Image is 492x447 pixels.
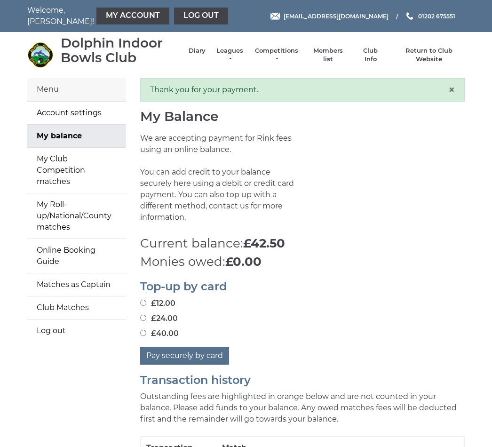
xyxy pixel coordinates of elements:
[357,47,384,64] a: Club Info
[140,330,146,336] input: £40.00
[140,300,146,306] input: £12.00
[406,12,413,20] img: Phone us
[27,319,126,342] a: Log out
[140,347,229,365] button: Pay securely by card
[27,273,126,296] a: Matches as Captain
[174,8,228,24] a: Log out
[405,12,455,21] a: Phone us 01202 675551
[243,236,285,251] strong: £42.50
[189,47,206,55] a: Diary
[448,83,455,96] span: ×
[270,12,389,21] a: Email [EMAIL_ADDRESS][DOMAIN_NAME]
[140,328,179,339] label: £40.00
[140,374,465,386] h2: Transaction history
[140,280,465,293] h2: Top-up by card
[448,84,455,96] button: Close
[140,133,295,234] p: We are accepting payment for Rink fees using an online balance. You can add credit to your balanc...
[27,239,126,273] a: Online Booking Guide
[394,47,465,64] a: Return to Club Website
[140,315,146,321] input: £24.00
[140,109,465,124] h1: My Balance
[140,78,465,102] div: Thank you for your payment.
[27,125,126,147] a: My balance
[140,298,175,309] label: £12.00
[284,12,389,19] span: [EMAIL_ADDRESS][DOMAIN_NAME]
[27,42,53,68] img: Dolphin Indoor Bowls Club
[140,234,465,253] p: Current balance:
[418,12,455,19] span: 01202 675551
[96,8,169,24] a: My Account
[270,13,280,20] img: Email
[27,193,126,239] a: My Roll-up/National/County matches
[27,5,201,27] nav: Welcome, [PERSON_NAME]!
[140,313,178,324] label: £24.00
[27,78,126,101] div: Menu
[140,253,465,271] p: Monies owed:
[27,296,126,319] a: Club Matches
[215,47,245,64] a: Leagues
[225,254,262,269] strong: £0.00
[27,148,126,193] a: My Club Competition matches
[27,102,126,124] a: Account settings
[61,36,179,65] div: Dolphin Indoor Bowls Club
[254,47,299,64] a: Competitions
[140,391,465,425] p: Outstanding fees are highlighted in orange below and are not counted in your balance. Please add ...
[308,47,347,64] a: Members list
